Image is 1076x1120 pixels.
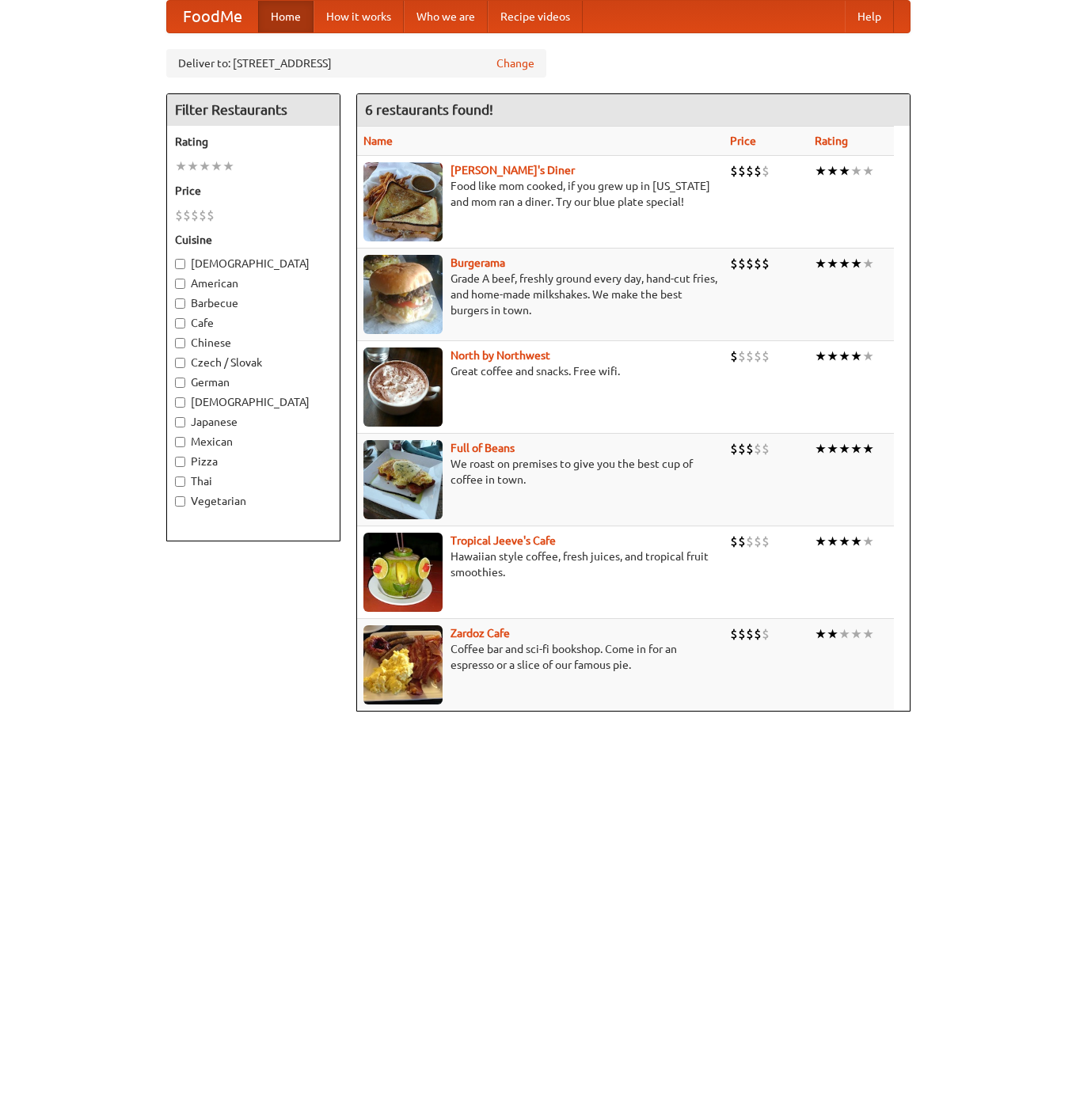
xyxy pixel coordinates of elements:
[363,440,443,519] img: beans.jpg
[363,255,443,334] img: burgerama.jpg
[838,255,850,272] li: ★
[730,347,738,365] li: $
[738,625,746,643] li: $
[222,158,234,175] li: ★
[754,255,762,272] li: $
[451,164,575,177] a: [PERSON_NAME]'s Diner
[838,347,850,365] li: ★
[183,207,191,224] li: $
[175,275,332,291] label: American
[838,440,850,457] li: ★
[363,347,443,427] img: north.jpg
[754,162,762,180] li: $
[175,457,185,467] input: Pizza
[850,347,862,365] li: ★
[827,162,838,180] li: ★
[862,533,874,550] li: ★
[827,255,838,272] li: ★
[175,434,332,450] label: Mexican
[738,255,746,272] li: $
[754,625,762,643] li: $
[762,162,770,180] li: $
[488,1,583,32] a: Recipe videos
[175,338,185,348] input: Chinese
[363,162,443,241] img: sallys.jpg
[175,279,185,289] input: American
[827,533,838,550] li: ★
[730,162,738,180] li: $
[815,347,827,365] li: ★
[175,355,332,370] label: Czech / Slovak
[175,134,332,150] h5: Rating
[815,255,827,272] li: ★
[175,454,332,469] label: Pizza
[363,271,717,318] p: Grade A beef, freshly ground every day, hand-cut fries, and home-made milkshakes. We make the bes...
[762,440,770,457] li: $
[363,178,717,210] p: Food like mom cooked, if you grew up in [US_STATE] and mom ran a diner. Try our blue plate special!
[862,440,874,457] li: ★
[746,255,754,272] li: $
[363,641,717,673] p: Coffee bar and sci-fi bookshop. Come in for an espresso or a slice of our famous pie.
[175,259,185,269] input: [DEMOGRAPHIC_DATA]
[827,440,838,457] li: ★
[175,476,185,487] input: Thai
[451,534,556,547] a: Tropical Jeeve's Cafe
[827,625,838,643] li: ★
[187,158,199,175] li: ★
[815,625,827,643] li: ★
[167,1,258,32] a: FoodMe
[404,1,488,32] a: Who we are
[175,158,187,175] li: ★
[451,442,515,454] a: Full of Beans
[175,417,185,427] input: Japanese
[175,414,332,430] label: Japanese
[730,440,738,457] li: $
[211,158,222,175] li: ★
[175,437,185,447] input: Mexican
[175,256,332,271] label: [DEMOGRAPHIC_DATA]
[815,162,827,180] li: ★
[175,358,185,368] input: Czech / Slovak
[166,49,546,78] div: Deliver to: [STREET_ADDRESS]
[754,533,762,550] li: $
[815,533,827,550] li: ★
[738,162,746,180] li: $
[862,255,874,272] li: ★
[862,347,874,365] li: ★
[207,207,215,224] li: $
[746,625,754,643] li: $
[199,207,207,224] li: $
[762,625,770,643] li: $
[815,440,827,457] li: ★
[175,183,332,199] h5: Price
[730,255,738,272] li: $
[838,533,850,550] li: ★
[762,255,770,272] li: $
[175,335,332,351] label: Chinese
[451,627,510,640] a: Zardoz Cafe
[175,397,185,408] input: [DEMOGRAPHIC_DATA]
[850,533,862,550] li: ★
[496,55,534,71] a: Change
[363,549,717,580] p: Hawaiian style coffee, fresh juices, and tropical fruit smoothies.
[815,135,848,147] a: Rating
[451,256,505,269] b: Burgerama
[175,298,185,309] input: Barbecue
[175,496,185,507] input: Vegetarian
[175,378,185,388] input: German
[738,347,746,365] li: $
[175,473,332,489] label: Thai
[850,440,862,457] li: ★
[175,232,332,248] h5: Cuisine
[175,295,332,311] label: Barbecue
[850,162,862,180] li: ★
[754,440,762,457] li: $
[363,456,717,488] p: We roast on premises to give you the best cup of coffee in town.
[746,533,754,550] li: $
[730,625,738,643] li: $
[175,207,183,224] li: $
[746,162,754,180] li: $
[191,207,199,224] li: $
